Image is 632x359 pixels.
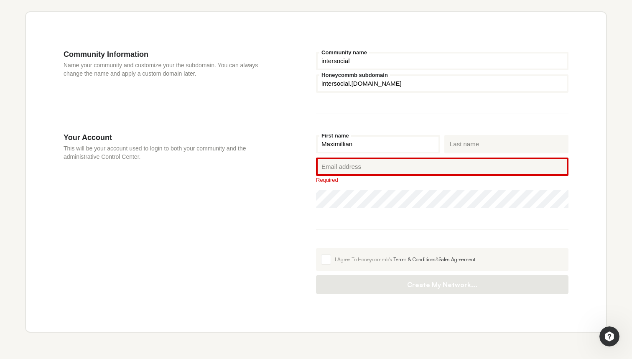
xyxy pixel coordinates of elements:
label: Honeycommb subdomain [319,72,390,78]
a: Terms & Conditions [393,256,436,262]
input: Community name [316,52,568,70]
input: Last name [444,135,568,153]
input: First name [316,135,440,153]
span: Create My Network... [324,280,560,289]
iframe: Intercom live chat [599,326,619,346]
input: your-subdomain.honeycommb.com [316,74,568,93]
a: Sales Agreement [439,256,475,262]
label: First name [319,133,351,138]
p: This will be your account used to login to both your community and the administrative Control Cen... [64,144,266,161]
label: Community name [319,50,369,55]
div: Required [316,177,568,183]
div: I Agree To Honeycommb's & [335,256,563,263]
h3: Your Account [64,133,266,142]
p: Name your community and customize your the subdomain. You can always change the name and apply a ... [64,61,266,78]
button: Create My Network... [316,275,568,294]
h3: Community Information [64,50,266,59]
input: Email address [316,158,568,176]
